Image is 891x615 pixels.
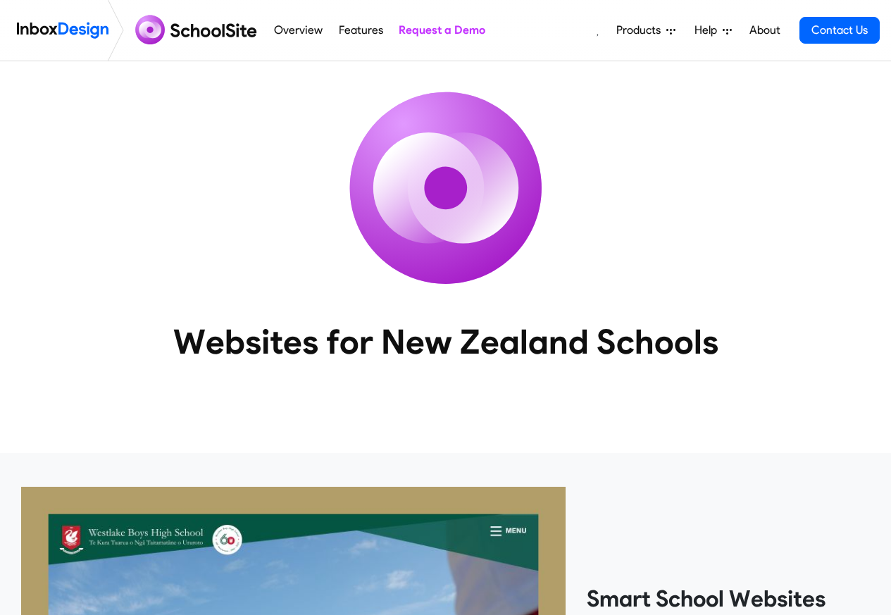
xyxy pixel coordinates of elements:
[694,22,723,39] span: Help
[394,16,489,44] a: Request a Demo
[745,16,784,44] a: About
[335,16,387,44] a: Features
[270,16,327,44] a: Overview
[799,17,880,44] a: Contact Us
[130,13,266,47] img: schoolsite logo
[616,22,666,39] span: Products
[587,585,870,613] heading: Smart School Websites
[111,321,780,363] heading: Websites for New Zealand Schools
[611,16,681,44] a: Products
[689,16,737,44] a: Help
[319,61,573,315] img: icon_schoolsite.svg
